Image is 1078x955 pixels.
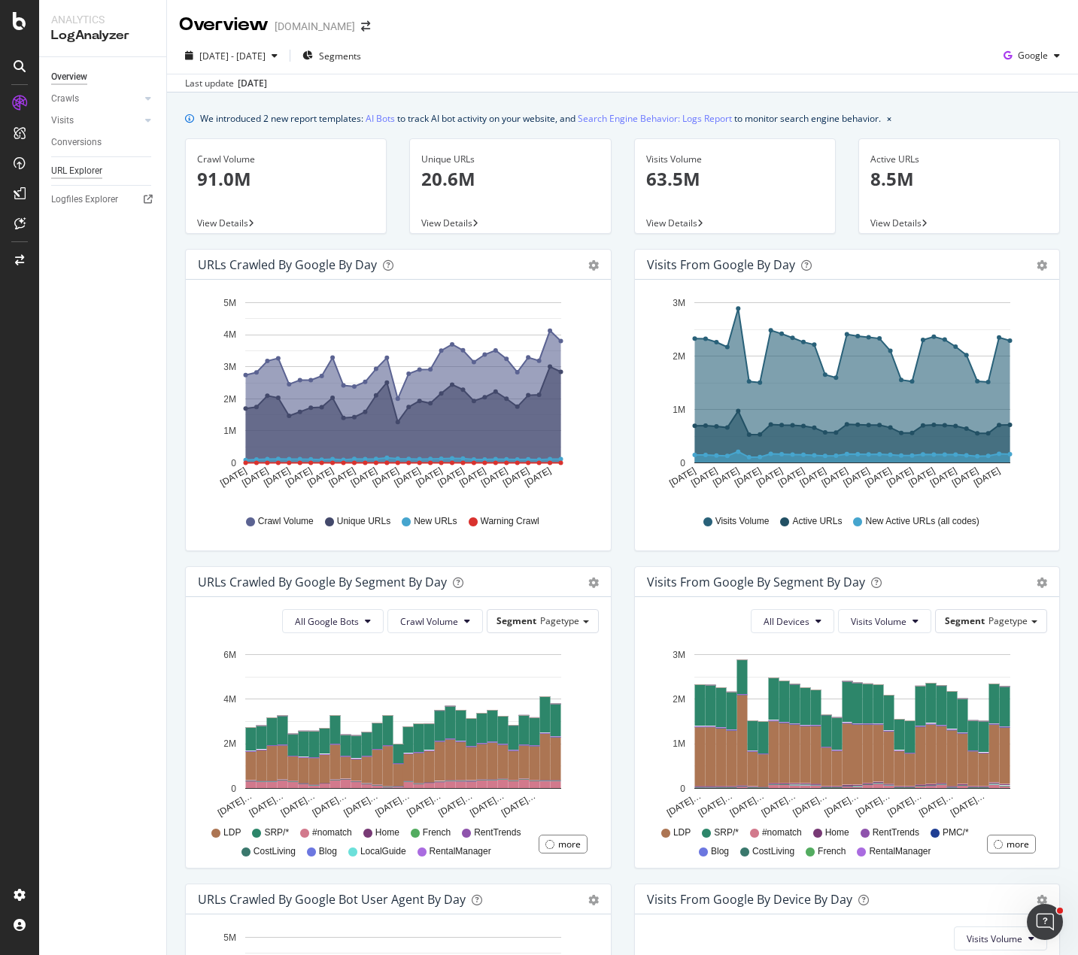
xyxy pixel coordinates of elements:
[423,826,451,839] span: French
[51,135,156,150] a: Conversions
[319,845,337,858] span: Blog
[928,465,958,489] text: [DATE]
[421,166,599,192] p: 20.6M
[776,465,806,489] text: [DATE]
[870,166,1048,192] p: 8.5M
[393,465,423,489] text: [DATE]
[762,826,802,839] span: #nomatch
[185,77,267,90] div: Last update
[764,615,809,628] span: All Devices
[646,217,697,229] span: View Details
[865,515,979,528] span: New Active URLs (all codes)
[673,298,685,308] text: 3M
[430,845,491,858] span: RentalManager
[870,217,922,229] span: View Details
[647,257,795,272] div: Visits from Google by day
[223,298,236,308] text: 5M
[400,615,458,628] span: Crawl Volume
[673,650,685,660] text: 3M
[51,69,156,85] a: Overview
[588,578,599,588] div: gear
[751,609,834,633] button: All Devices
[223,650,236,660] text: 6M
[870,153,1048,166] div: Active URLs
[819,465,849,489] text: [DATE]
[481,515,539,528] span: Warning Crawl
[231,784,236,794] text: 0
[943,826,969,839] span: PMC/*
[673,351,685,362] text: 2M
[754,465,784,489] text: [DATE]
[51,69,87,85] div: Overview
[863,465,893,489] text: [DATE]
[883,108,895,129] button: close banner
[689,465,719,489] text: [DATE]
[51,135,102,150] div: Conversions
[680,458,685,468] text: 0
[337,515,390,528] span: Unique URLs
[223,826,241,839] span: LDP
[1037,260,1047,271] div: gear
[223,932,236,943] text: 5M
[231,458,236,468] text: 0
[1027,904,1063,940] iframe: Intercom live chat
[1018,49,1048,62] span: Google
[199,50,266,62] span: [DATE] - [DATE]
[998,44,1066,68] button: Google
[238,77,267,90] div: [DATE]
[375,826,399,839] span: Home
[841,465,871,489] text: [DATE]
[197,217,248,229] span: View Details
[319,50,361,62] span: Segments
[349,465,379,489] text: [DATE]
[218,465,248,489] text: [DATE]
[818,845,846,858] span: French
[885,465,915,489] text: [DATE]
[496,614,536,627] span: Segment
[647,645,1042,820] svg: A chart.
[558,838,581,850] div: more
[588,260,599,271] div: gear
[838,609,931,633] button: Visits Volume
[51,113,74,129] div: Visits
[197,166,375,192] p: 91.0M
[457,465,487,489] text: [DATE]
[797,465,827,489] text: [DATE]
[282,609,384,633] button: All Google Bots
[275,19,355,34] div: [DOMAIN_NAME]
[673,739,685,750] text: 1M
[371,465,401,489] text: [DATE]
[647,292,1042,501] svg: A chart.
[223,362,236,372] text: 3M
[223,330,236,341] text: 4M
[523,465,553,489] text: [DATE]
[198,645,593,820] div: A chart.
[51,27,154,44] div: LogAnalyzer
[971,465,1001,489] text: [DATE]
[296,44,367,68] button: Segments
[825,826,849,839] span: Home
[646,153,824,166] div: Visits Volume
[680,784,685,794] text: 0
[295,615,359,628] span: All Google Bots
[733,465,763,489] text: [DATE]
[647,892,852,907] div: Visits From Google By Device By Day
[414,515,457,528] span: New URLs
[198,292,593,501] svg: A chart.
[711,845,729,858] span: Blog
[711,465,741,489] text: [DATE]
[51,163,156,179] a: URL Explorer
[479,465,509,489] text: [DATE]
[223,394,236,405] text: 2M
[1037,578,1047,588] div: gear
[1037,895,1047,905] div: gear
[361,21,370,32] div: arrow-right-arrow-left
[197,153,375,166] div: Crawl Volume
[792,515,842,528] span: Active URLs
[436,465,466,489] text: [DATE]
[200,111,881,126] div: We introduced 2 new report templates: to track AI bot activity on your website, and to monitor se...
[51,192,156,208] a: Logfiles Explorer
[198,257,377,272] div: URLs Crawled by Google by day
[305,465,336,489] text: [DATE]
